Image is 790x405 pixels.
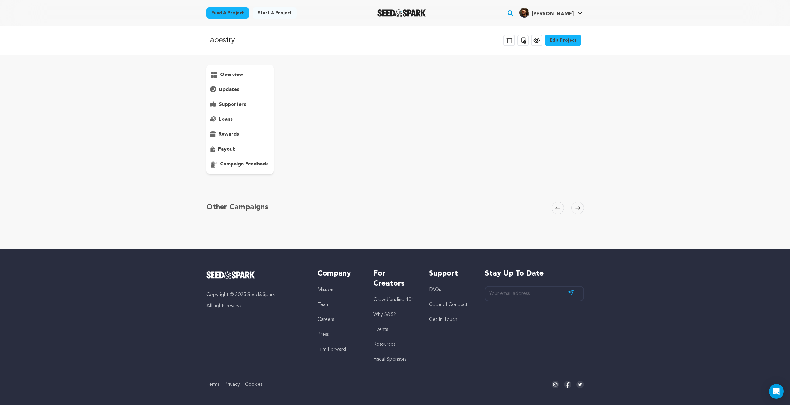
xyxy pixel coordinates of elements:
[318,302,330,307] a: Team
[206,271,305,279] a: Seed&Spark Homepage
[220,160,268,168] p: campaign feedback
[373,357,406,362] a: Fiscal Sponsors
[532,11,574,16] span: [PERSON_NAME]
[519,8,574,18] div: Stephen M.'s Profile
[206,302,305,310] p: All rights reserved
[206,70,274,80] button: overview
[206,115,274,124] button: loans
[318,332,329,337] a: Press
[377,9,426,17] a: Seed&Spark Homepage
[769,384,784,399] div: Open Intercom Messenger
[318,269,361,279] h5: Company
[318,287,333,292] a: Mission
[206,100,274,110] button: supporters
[373,342,395,347] a: Resources
[206,382,219,387] a: Terms
[373,297,414,302] a: Crowdfunding 101
[206,85,274,95] button: updates
[545,35,581,46] a: Edit Project
[373,327,388,332] a: Events
[206,144,274,154] button: payout
[377,9,426,17] img: Seed&Spark Logo Dark Mode
[206,35,235,46] p: Tapestry
[220,71,243,79] p: overview
[253,7,297,19] a: Start a project
[518,7,584,18] a: Stephen M.'s Profile
[318,317,334,322] a: Careers
[318,347,346,352] a: Film Forward
[429,287,441,292] a: FAQs
[219,86,239,93] p: updates
[219,116,233,123] p: loans
[485,286,584,301] input: Your email address
[206,271,255,279] img: Seed&Spark Logo
[219,131,239,138] p: rewards
[485,269,584,279] h5: Stay up to date
[206,291,305,299] p: Copyright © 2025 Seed&Spark
[224,382,240,387] a: Privacy
[206,7,249,19] a: Fund a project
[218,146,235,153] p: payout
[373,312,396,317] a: Why S&S?
[429,269,472,279] h5: Support
[219,101,246,108] p: supporters
[519,8,529,18] img: 63176b0d495ccc68.jpg
[429,317,457,322] a: Get In Touch
[206,202,268,213] h5: Other Campaigns
[206,129,274,139] button: rewards
[429,302,467,307] a: Code of Conduct
[245,382,262,387] a: Cookies
[518,7,584,20] span: Stephen M.'s Profile
[206,159,274,169] button: campaign feedback
[373,269,417,289] h5: For Creators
